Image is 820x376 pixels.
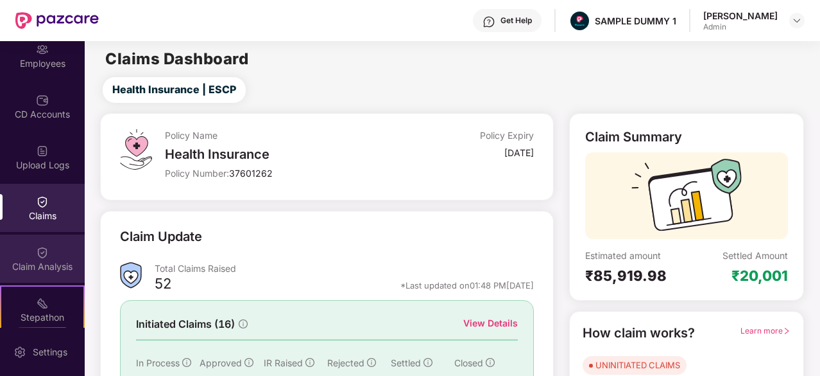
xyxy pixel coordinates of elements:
div: Settled Amount [722,249,788,262]
div: Claim Summary [585,129,682,145]
div: Total Claims Raised [155,262,534,274]
img: svg+xml;base64,PHN2ZyB4bWxucz0iaHR0cDovL3d3dy53My5vcmcvMjAwMC9zdmciIHdpZHRoPSIyMSIgaGVpZ2h0PSIyMC... [36,297,49,310]
div: Get Help [500,15,532,26]
img: svg+xml;base64,PHN2ZyBpZD0iSGVscC0zMngzMiIgeG1sbnM9Imh0dHA6Ly93d3cudzMub3JnLzIwMDAvc3ZnIiB3aWR0aD... [483,15,495,28]
div: 52 [155,274,171,296]
span: info-circle [305,358,314,367]
div: *Last updated on 01:48 PM[DATE] [400,280,534,291]
span: info-circle [423,358,432,367]
span: In Process [136,357,180,368]
h2: Claims Dashboard [105,51,248,67]
img: ClaimsSummaryIcon [120,262,142,289]
img: Pazcare_Alternative_logo-01-01.png [570,12,589,30]
div: Policy Expiry [480,129,534,141]
span: info-circle [486,358,495,367]
img: svg+xml;base64,PHN2ZyBpZD0iQ0RfQWNjb3VudHMiIGRhdGEtbmFtZT0iQ0QgQWNjb3VudHMiIHhtbG5zPSJodHRwOi8vd3... [36,94,49,107]
img: svg+xml;base64,PHN2ZyBpZD0iU2V0dGluZy0yMHgyMCIgeG1sbnM9Imh0dHA6Ly93d3cudzMub3JnLzIwMDAvc3ZnIiB3aW... [13,346,26,359]
span: info-circle [244,358,253,367]
span: Rejected [327,357,364,368]
span: info-circle [367,358,376,367]
div: SAMPLE DUMMY 1 [595,15,676,27]
span: IR Raised [264,357,303,368]
span: info-circle [239,319,248,328]
div: [PERSON_NAME] [703,10,778,22]
img: svg+xml;base64,PHN2ZyB3aWR0aD0iMTcyIiBoZWlnaHQ9IjExMyIgdmlld0JveD0iMCAwIDE3MiAxMTMiIGZpbGw9Im5vbm... [631,159,742,239]
img: svg+xml;base64,PHN2ZyB4bWxucz0iaHR0cDovL3d3dy53My5vcmcvMjAwMC9zdmciIHdpZHRoPSI0OS4zMiIgaGVpZ2h0PS... [120,129,151,170]
div: Policy Number: [165,167,411,179]
img: svg+xml;base64,PHN2ZyBpZD0iVXBsb2FkX0xvZ3MiIGRhdGEtbmFtZT0iVXBsb2FkIExvZ3MiIHhtbG5zPSJodHRwOi8vd3... [36,145,49,157]
span: Approved [200,357,242,368]
div: Settings [29,346,71,359]
button: Health Insurance | ESCP [103,77,246,103]
div: ₹85,919.98 [585,267,687,285]
span: info-circle [182,358,191,367]
img: New Pazcare Logo [15,12,99,29]
span: Learn more [740,326,790,336]
div: Health Insurance [165,147,411,162]
img: svg+xml;base64,PHN2ZyBpZD0iRHJvcGRvd24tMzJ4MzIiIHhtbG5zPSJodHRwOi8vd3d3LnczLm9yZy8yMDAwL3N2ZyIgd2... [792,15,802,26]
img: svg+xml;base64,PHN2ZyBpZD0iQ2xhaW0iIHhtbG5zPSJodHRwOi8vd3d3LnczLm9yZy8yMDAwL3N2ZyIgd2lkdGg9IjIwIi... [36,195,49,208]
span: Settled [391,357,421,368]
span: Health Insurance | ESCP [112,82,236,98]
div: How claim works? [583,323,695,343]
img: svg+xml;base64,PHN2ZyBpZD0iRW1wbG95ZWVzIiB4bWxucz0iaHR0cDovL3d3dy53My5vcmcvMjAwMC9zdmciIHdpZHRoPS... [36,43,49,56]
div: UNINITIATED CLAIMS [595,359,680,372]
div: View Details [463,316,518,330]
img: svg+xml;base64,PHN2ZyBpZD0iQ2xhaW0iIHhtbG5zPSJodHRwOi8vd3d3LnczLm9yZy8yMDAwL3N2ZyIgd2lkdGg9IjIwIi... [36,246,49,259]
span: right [783,327,790,335]
span: Initiated Claims (16) [136,316,235,332]
div: Stepathon [1,311,83,324]
div: New Challenge [15,327,69,337]
div: Estimated amount [585,249,687,262]
div: ₹20,001 [731,267,788,285]
span: Closed [454,357,483,368]
div: [DATE] [504,147,534,159]
span: 37601262 [229,168,273,179]
div: Policy Name [165,129,411,141]
div: Claim Update [120,227,202,247]
div: Admin [703,22,778,32]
